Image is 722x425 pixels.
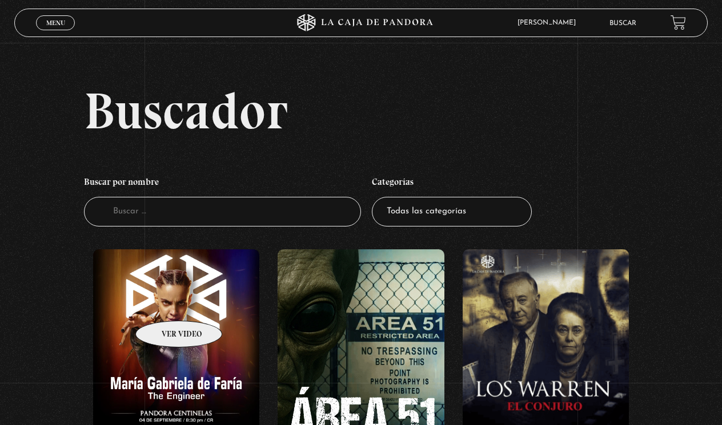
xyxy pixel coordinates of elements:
h4: Categorías [372,171,532,197]
a: View your shopping cart [671,15,686,30]
h4: Buscar por nombre [84,171,361,197]
span: Menu [46,19,65,26]
span: Cerrar [42,29,69,37]
span: [PERSON_NAME] [512,19,587,26]
a: Buscar [609,20,636,27]
h2: Buscador [84,85,708,136]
